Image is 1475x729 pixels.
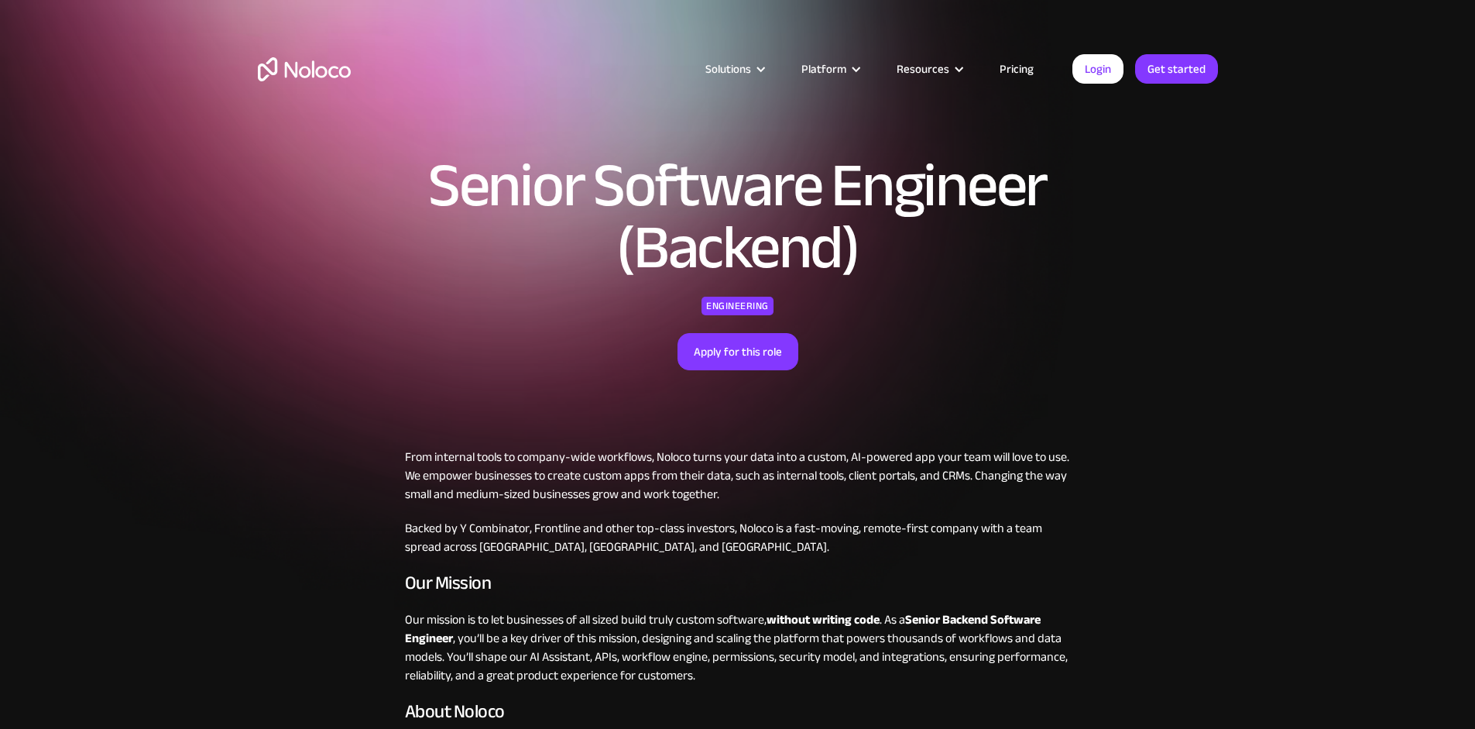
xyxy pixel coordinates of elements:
strong: without writing code [767,608,880,631]
a: Apply for this role [677,333,798,370]
div: Resources [897,59,949,79]
div: Platform [801,59,846,79]
div: Solutions [686,59,782,79]
strong: Senior Backend Software Engineer [405,608,1041,650]
a: Pricing [980,59,1053,79]
a: home [258,57,351,81]
div: Solutions [705,59,751,79]
div: Resources [877,59,980,79]
h3: Our Mission [405,572,1071,595]
div: Platform [782,59,877,79]
h1: Senior Software Engineer (Backend) [339,155,1137,279]
p: From internal tools to company-wide workflows, Noloco turns your data into a custom, AI-powered a... [405,448,1071,504]
a: Get started [1135,54,1218,84]
p: Backed by Y Combinator, Frontline and other top-class investors, Noloco is a fast-moving, remote-... [405,519,1071,556]
h3: About Noloco [405,700,1071,724]
div: Engineering [701,297,774,315]
p: Our mission is to let businesses of all sized build truly custom software, . As a , you’ll be a k... [405,610,1071,685]
a: Login [1072,54,1123,84]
